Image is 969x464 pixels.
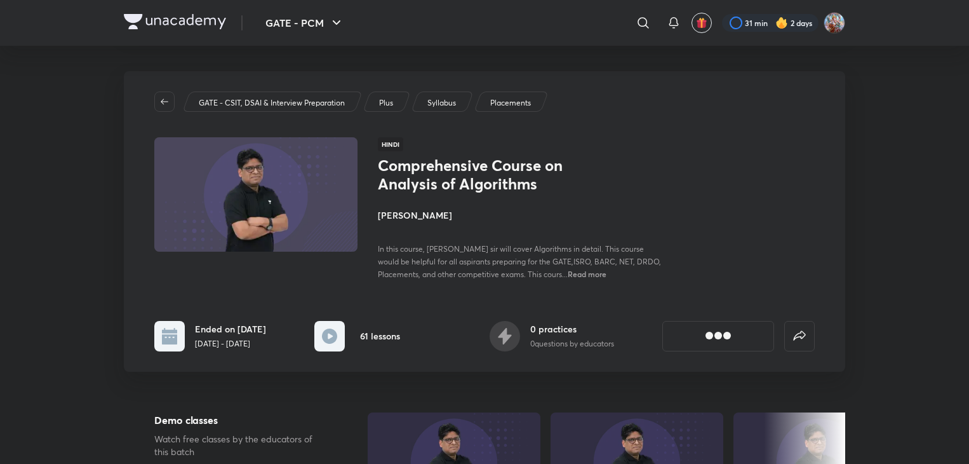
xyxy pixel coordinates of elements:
h1: Comprehensive Course on Analysis of Algorithms [378,156,585,193]
span: In this course, [PERSON_NAME] sir will cover Algorithms in detail. This course would be helpful f... [378,244,661,279]
a: Placements [488,97,533,109]
img: avatar [696,17,707,29]
p: 0 questions by educators [530,338,614,350]
h6: 0 practices [530,322,614,336]
a: Syllabus [425,97,458,109]
a: GATE - CSIT, DSAI & Interview Preparation [197,97,347,109]
a: Plus [377,97,396,109]
p: Watch free classes by the educators of this batch [154,433,327,458]
img: Company Logo [124,14,226,29]
a: Company Logo [124,14,226,32]
h6: 61 lessons [360,329,400,343]
img: streak [775,17,788,29]
h6: Ended on [DATE] [195,322,266,336]
span: Hindi [378,137,403,151]
img: Divya [824,12,845,34]
span: Read more [568,269,606,279]
p: GATE - CSIT, DSAI & Interview Preparation [199,97,345,109]
img: Thumbnail [152,136,359,253]
p: [DATE] - [DATE] [195,338,266,350]
p: Plus [379,97,393,109]
h4: [PERSON_NAME] [378,208,662,222]
button: GATE - PCM [258,10,352,36]
p: Syllabus [427,97,456,109]
button: false [784,321,815,351]
h5: Demo classes [154,413,327,428]
button: [object Object] [662,321,774,351]
p: Placements [490,97,531,109]
button: avatar [692,13,712,33]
